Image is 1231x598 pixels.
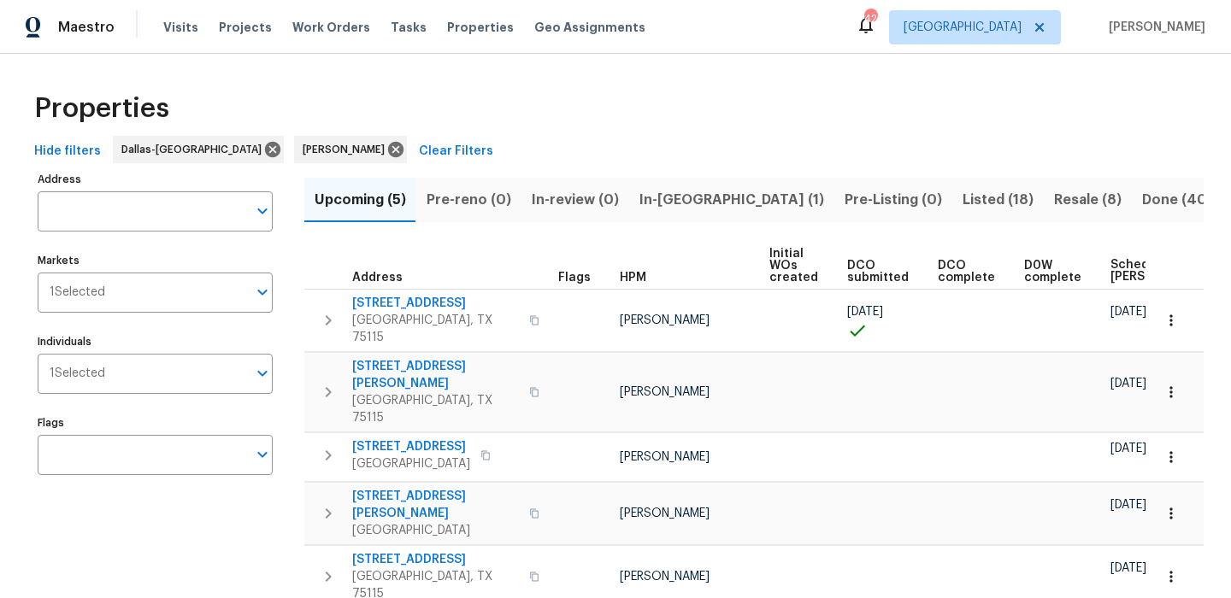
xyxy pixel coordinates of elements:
[427,188,511,212] span: Pre-reno (0)
[352,295,519,312] span: [STREET_ADDRESS]
[38,255,273,266] label: Markets
[113,136,284,163] div: Dallas-[GEOGRAPHIC_DATA]
[219,19,272,36] span: Projects
[847,306,883,318] span: [DATE]
[1142,188,1222,212] span: Done (400)
[50,285,105,300] span: 1 Selected
[1110,306,1146,318] span: [DATE]
[904,19,1022,36] span: [GEOGRAPHIC_DATA]
[303,141,392,158] span: [PERSON_NAME]
[1102,19,1205,36] span: [PERSON_NAME]
[34,141,101,162] span: Hide filters
[391,21,427,33] span: Tasks
[352,358,519,392] span: [STREET_ADDRESS][PERSON_NAME]
[1110,378,1146,390] span: [DATE]
[1024,260,1081,284] span: D0W complete
[532,188,619,212] span: In-review (0)
[163,19,198,36] span: Visits
[938,260,995,284] span: DCO complete
[1110,562,1146,574] span: [DATE]
[864,10,876,27] div: 42
[352,438,470,455] span: [STREET_ADDRESS]
[845,188,942,212] span: Pre-Listing (0)
[250,280,274,304] button: Open
[315,188,406,212] span: Upcoming (5)
[27,136,108,167] button: Hide filters
[639,188,824,212] span: In-[GEOGRAPHIC_DATA] (1)
[352,522,519,539] span: [GEOGRAPHIC_DATA]
[50,366,105,381] span: 1 Selected
[620,314,710,326] span: [PERSON_NAME]
[1110,499,1146,511] span: [DATE]
[352,312,519,346] span: [GEOGRAPHIC_DATA], TX 75115
[620,386,710,398] span: [PERSON_NAME]
[1110,259,1207,283] span: Scheduled [PERSON_NAME]
[1054,188,1122,212] span: Resale (8)
[38,418,273,428] label: Flags
[412,136,500,167] button: Clear Filters
[292,19,370,36] span: Work Orders
[620,507,710,519] span: [PERSON_NAME]
[447,19,514,36] span: Properties
[38,337,273,347] label: Individuals
[847,260,909,284] span: DCO submitted
[534,19,645,36] span: Geo Assignments
[620,272,646,284] span: HPM
[1110,443,1146,454] span: [DATE]
[352,455,470,472] span: [GEOGRAPHIC_DATA]
[620,571,710,583] span: [PERSON_NAME]
[419,141,493,162] span: Clear Filters
[620,451,710,463] span: [PERSON_NAME]
[558,272,591,284] span: Flags
[250,443,274,466] button: Open
[58,19,115,36] span: Maestro
[352,392,519,426] span: [GEOGRAPHIC_DATA], TX 75115
[38,174,273,185] label: Address
[121,141,268,158] span: Dallas-[GEOGRAPHIC_DATA]
[250,199,274,223] button: Open
[769,248,818,284] span: Initial WOs created
[352,488,519,522] span: [STREET_ADDRESS][PERSON_NAME]
[294,136,407,163] div: [PERSON_NAME]
[963,188,1034,212] span: Listed (18)
[352,272,403,284] span: Address
[352,551,519,568] span: [STREET_ADDRESS]
[250,361,274,385] button: Open
[34,100,169,117] span: Properties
